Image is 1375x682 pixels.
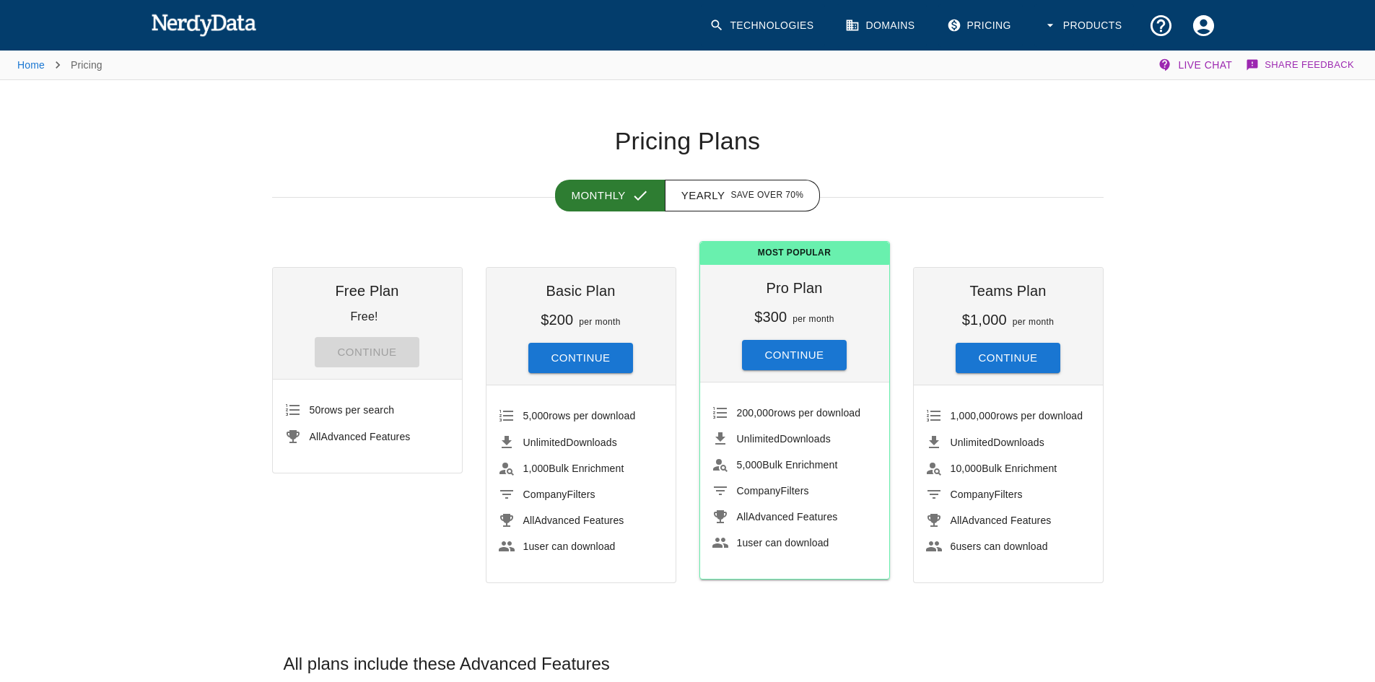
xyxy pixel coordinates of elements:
h6: $300 [754,309,787,325]
span: 1 [737,537,743,548]
button: Share Feedback [1244,51,1358,79]
span: user can download [523,541,616,552]
span: rows per search [310,404,395,416]
button: Continue [742,340,847,370]
span: Advanced Features [737,511,838,523]
span: Downloads [523,437,617,448]
span: 1 [523,541,529,552]
span: Unlimited [523,437,567,448]
h6: Teams Plan [925,279,1091,302]
span: Filters [951,489,1023,500]
span: 5,000 [737,459,763,471]
span: Bulk Enrichment [951,463,1057,474]
span: per month [579,317,621,327]
span: Advanced Features [951,515,1052,526]
span: rows per download [737,407,861,419]
span: Bulk Enrichment [523,463,624,474]
a: Pricing [938,4,1023,47]
span: All [523,515,535,526]
span: 50 [310,404,321,416]
span: Advanced Features [523,515,624,526]
span: All [951,515,962,526]
nav: breadcrumb [17,51,102,79]
button: Continue [956,343,1061,373]
a: Home [17,59,45,71]
button: Products [1034,4,1134,47]
span: Advanced Features [310,431,411,442]
a: Domains [837,4,926,47]
span: 1,000 [523,463,549,474]
span: 10,000 [951,463,982,474]
span: Downloads [737,433,831,445]
h3: All plans include these Advanced Features [272,652,1104,676]
span: rows per download [523,410,636,421]
button: Live Chat [1155,51,1238,79]
span: Company [523,489,567,500]
span: 5,000 [523,410,549,421]
span: Company [737,485,781,497]
span: Bulk Enrichment [737,459,838,471]
span: 1,000,000 [951,410,997,421]
span: users can download [951,541,1048,552]
span: Unlimited [737,433,780,445]
span: per month [1013,317,1055,327]
span: Save over 70% [730,188,803,203]
h6: $1,000 [962,312,1007,328]
span: per month [793,314,834,324]
h1: Pricing Plans [272,126,1104,157]
span: Company [951,489,995,500]
button: Support and Documentation [1140,4,1182,47]
span: 6 [951,541,956,552]
button: Account Settings [1182,4,1225,47]
button: Continue [528,343,634,373]
span: Downloads [951,437,1044,448]
span: user can download [737,537,829,548]
h6: Pro Plan [712,276,878,300]
p: Pricing [71,58,102,72]
button: Yearly Save over 70% [665,180,821,211]
span: Most Popular [700,242,889,265]
h6: Basic Plan [498,279,664,302]
span: Filters [737,485,809,497]
a: Technologies [701,4,825,47]
p: Free! [350,310,377,323]
span: Filters [523,489,595,500]
span: Unlimited [951,437,994,448]
span: All [737,511,748,523]
span: rows per download [951,410,1083,421]
span: All [310,431,321,442]
img: NerdyData.com [151,10,257,39]
h6: Free Plan [284,279,450,302]
span: 200,000 [737,407,774,419]
button: Monthly [555,180,665,211]
h6: $200 [541,312,573,328]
